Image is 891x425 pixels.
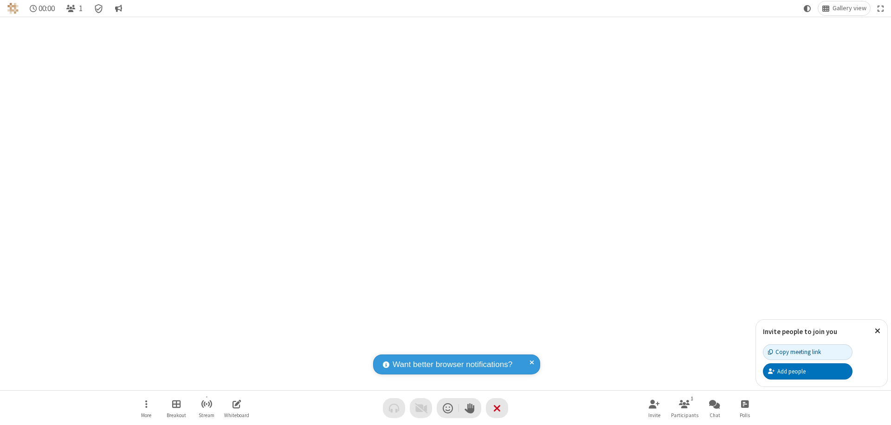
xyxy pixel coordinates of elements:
button: Invite participants (⌘+Shift+I) [640,395,668,421]
button: Send a reaction [437,398,459,418]
button: Raise hand [459,398,481,418]
span: 00:00 [39,4,55,13]
button: Copy meeting link [763,344,852,360]
button: Start streaming [193,395,220,421]
button: Open poll [731,395,759,421]
span: Breakout [167,412,186,418]
button: Open menu [132,395,160,421]
button: Fullscreen [874,1,888,15]
button: End or leave meeting [486,398,508,418]
button: Conversation [111,1,126,15]
button: Audio problem - check your Internet connection or call by phone [383,398,405,418]
span: Chat [710,412,720,418]
img: QA Selenium DO NOT DELETE OR CHANGE [7,3,19,14]
span: Want better browser notifications? [393,359,512,371]
button: Manage Breakout Rooms [162,395,190,421]
button: Video [410,398,432,418]
span: Polls [740,412,750,418]
button: Open participant list [671,395,698,421]
button: Using system theme [800,1,815,15]
span: More [141,412,151,418]
button: Open participant list [62,1,86,15]
div: Timer [26,1,59,15]
div: 1 [688,394,696,403]
span: Gallery view [833,5,866,12]
button: Change layout [818,1,870,15]
span: Participants [671,412,698,418]
span: Stream [199,412,214,418]
span: 1 [79,4,83,13]
span: Invite [648,412,660,418]
div: Meeting details Encryption enabled [90,1,108,15]
div: Copy meeting link [768,348,821,356]
span: Whiteboard [224,412,249,418]
button: Open chat [701,395,729,421]
button: Open shared whiteboard [223,395,251,421]
button: Add people [763,363,852,379]
button: Close popover [868,320,887,342]
label: Invite people to join you [763,327,837,336]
